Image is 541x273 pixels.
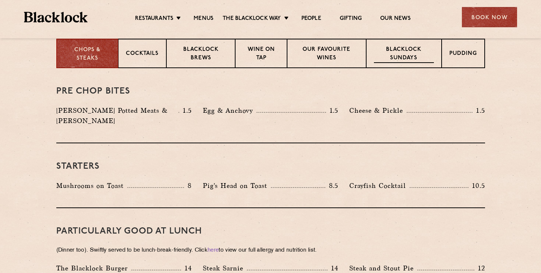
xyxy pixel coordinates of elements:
[56,105,179,126] p: [PERSON_NAME] Potted Meats & [PERSON_NAME]
[374,46,434,63] p: Blacklock Sundays
[203,181,271,191] p: Pig's Head on Toast
[326,106,339,115] p: 1.5
[349,181,410,191] p: Crayfish Cocktail
[126,50,159,59] p: Cocktails
[349,105,407,116] p: Cheese & Pickle
[301,15,321,23] a: People
[184,181,192,190] p: 8
[56,181,127,191] p: Mushrooms on Toast
[449,50,477,59] p: Pudding
[208,248,219,253] a: here
[474,263,485,273] p: 12
[179,106,192,115] p: 1.5
[473,106,485,115] p: 1.5
[380,15,411,23] a: Our News
[181,263,192,273] p: 14
[56,87,485,96] h3: Pre Chop Bites
[135,15,173,23] a: Restaurants
[325,181,339,190] p: 8.5
[24,12,88,22] img: BL_Textured_Logo-footer-cropped.svg
[243,46,279,63] p: Wine on Tap
[340,15,362,23] a: Gifting
[203,105,257,116] p: Egg & Anchovy
[56,227,485,236] h3: PARTICULARLY GOOD AT LUNCH
[194,15,213,23] a: Menus
[56,162,485,171] h3: Starters
[223,15,281,23] a: The Blacklock Way
[468,181,485,190] p: 10.5
[328,263,338,273] p: 14
[174,46,228,63] p: Blacklock Brews
[56,245,485,256] p: (Dinner too). Swiftly served to be lunch-break-friendly. Click to view our full allergy and nutri...
[295,46,358,63] p: Our favourite wines
[462,7,517,27] div: Book Now
[64,46,110,63] p: Chops & Steaks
